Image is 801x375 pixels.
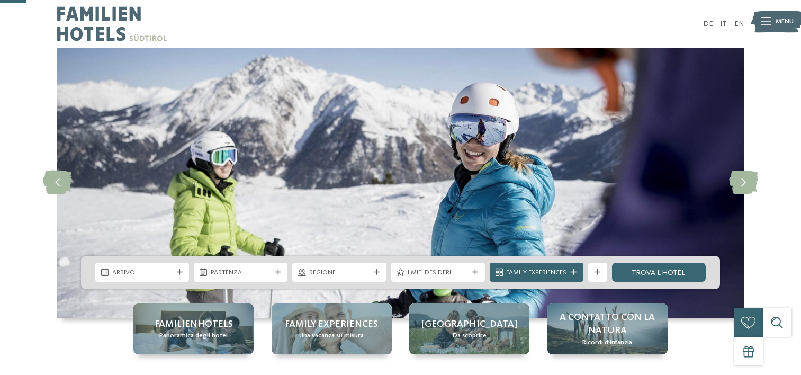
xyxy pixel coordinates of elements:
a: Hotel sulle piste da sci per bambini: divertimento senza confini Family experiences Una vacanza s... [272,303,392,354]
a: Hotel sulle piste da sci per bambini: divertimento senza confini Familienhotels Panoramica degli ... [133,303,254,354]
span: Arrivo [112,268,173,278]
a: trova l’hotel [612,263,706,282]
span: Regione [309,268,370,278]
span: Family Experiences [506,268,566,278]
span: Panoramica degli hotel [159,331,228,341]
a: IT [720,20,727,28]
a: Hotel sulle piste da sci per bambini: divertimento senza confini [GEOGRAPHIC_DATA] Da scoprire [409,303,529,354]
a: Hotel sulle piste da sci per bambini: divertimento senza confini A contatto con la natura Ricordi... [547,303,668,354]
span: I miei desideri [408,268,468,278]
span: Familienhotels [155,318,233,331]
span: Family experiences [285,318,378,331]
span: Da scoprire [453,331,487,341]
span: Menu [776,17,794,26]
img: Hotel sulle piste da sci per bambini: divertimento senza confini [57,48,744,318]
span: A contatto con la natura [557,311,658,337]
span: Ricordi d’infanzia [582,338,632,347]
a: DE [703,20,713,28]
span: [GEOGRAPHIC_DATA] [421,318,517,331]
a: EN [734,20,744,28]
span: Una vacanza su misura [299,331,364,341]
span: Partenza [211,268,271,278]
